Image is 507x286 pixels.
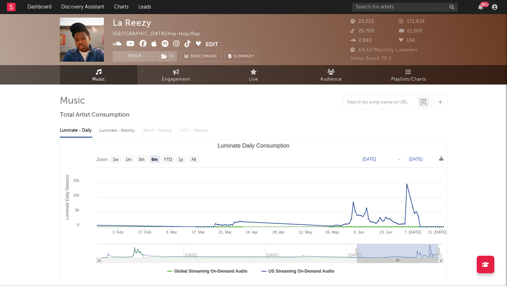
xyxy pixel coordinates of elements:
text: [DATE] [363,157,376,162]
button: (1) [157,51,177,62]
span: 171,619 [399,19,425,24]
text: 5k [75,208,79,212]
span: Summary [233,55,254,58]
span: 134 [399,38,415,43]
text: 12. May [299,230,313,234]
div: [GEOGRAPHIC_DATA] | Hip-Hop/Rap [113,30,208,38]
a: Audience [292,65,370,85]
text: 21. [DATE] [428,230,446,234]
text: All [191,157,196,162]
text: 0 [77,223,79,227]
div: Luminate - Weekly [99,125,136,137]
text: 3m [139,157,145,162]
span: Music [92,75,105,84]
a: Playlists/Charts [370,65,447,85]
text: [DATE] [409,157,423,162]
div: 99 + [480,2,489,7]
a: Live [215,65,292,85]
text: Global Streaming On-Demand Audio [174,269,248,274]
text: → [397,157,401,162]
text: Luminate Daily Streams [65,175,70,219]
text: 31. Mar [219,230,232,234]
text: 6m [151,157,157,162]
span: Live [249,75,258,84]
a: Benchmark [181,51,221,62]
text: 15k [73,178,79,182]
input: Search for artists [352,3,458,12]
span: Playlists/Charts [391,75,426,84]
span: ( 1 ) [157,51,177,62]
span: 25,700 [350,29,375,33]
text: 17. Feb [138,230,151,234]
text: 26. May [325,230,339,234]
div: Luminate - Daily [60,125,92,137]
span: 11,200 [399,29,423,33]
text: US Streaming On-Demand Audio [269,269,334,274]
button: Edit [206,40,218,49]
span: Engagement [162,75,190,84]
div: La Reezy [113,18,151,28]
a: Music [60,65,137,85]
span: 23,223 [350,19,374,24]
text: [DATE] [430,253,442,257]
text: 10k [73,193,79,197]
span: Audience [320,75,342,84]
text: 1m [126,157,132,162]
span: 64,527 Monthly Listeners [350,48,418,52]
text: 23. Jun [380,230,392,234]
text: 3. Feb [112,230,123,234]
svg: Luminate Daily Consumption [60,140,447,281]
text: 17. Mar [192,230,205,234]
text: 1w [113,157,119,162]
text: 14. Apr [246,230,258,234]
span: 2,093 [350,38,372,43]
a: Engagement [137,65,215,85]
text: Luminate Daily Consumption [218,143,290,149]
text: 7. [DATE] [405,230,421,234]
span: Benchmark [190,52,217,61]
text: YTD [164,157,172,162]
text: 1y [179,157,183,162]
text: 9. Jun [354,230,364,234]
button: 99+ [478,4,483,10]
button: Track [113,51,157,62]
span: Jump Score: 79.2 [350,56,392,61]
text: Zoom [97,157,108,162]
span: Total Artist Consumption [60,111,130,119]
text: 28. Apr [273,230,285,234]
text: 3. Mar [166,230,177,234]
button: Summary [225,51,258,62]
input: Search by song name or URL [344,100,418,105]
